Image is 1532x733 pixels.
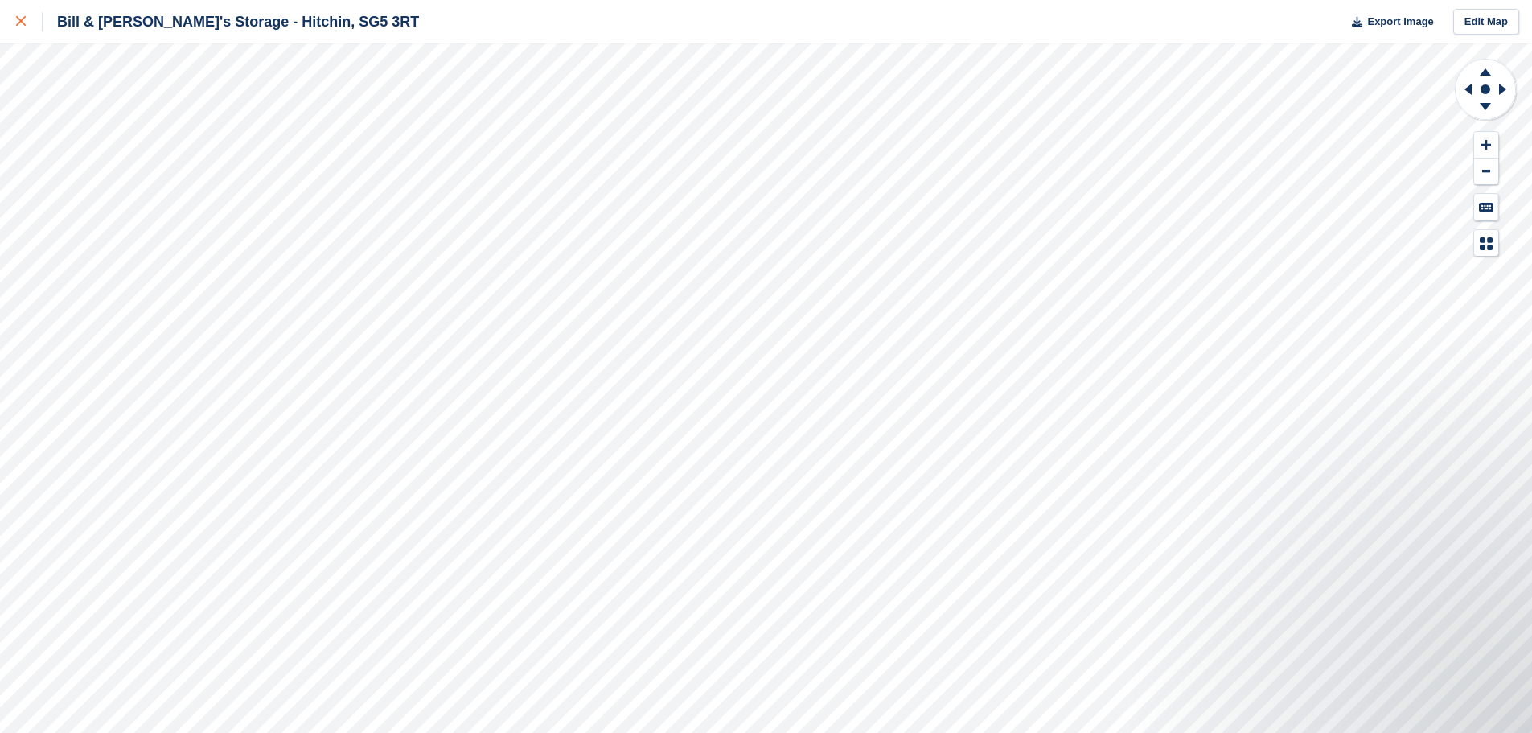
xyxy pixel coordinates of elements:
div: Bill & [PERSON_NAME]'s Storage - Hitchin, SG5 3RT [43,12,419,31]
span: Export Image [1367,14,1433,30]
button: Export Image [1342,9,1434,35]
button: Keyboard Shortcuts [1474,194,1498,220]
button: Zoom In [1474,132,1498,159]
button: Map Legend [1474,230,1498,257]
a: Edit Map [1453,9,1519,35]
button: Zoom Out [1474,159,1498,185]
